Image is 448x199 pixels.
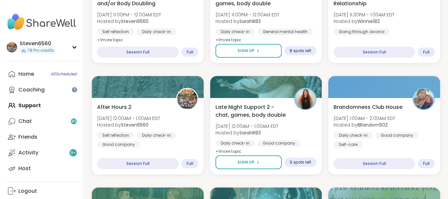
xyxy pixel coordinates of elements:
b: BRandom502 [357,122,388,128]
span: Full [187,161,193,166]
span: [DATE] 12:00AM - 1:00AM EDT [97,115,160,122]
span: 40 Scheduled [51,71,77,77]
span: [DATE] 12:00AM - 1:00AM EDT [215,123,278,129]
span: Full [423,50,430,55]
a: Chat82 [5,113,78,129]
div: Self-care [334,141,363,148]
img: BRandom502 [414,89,434,109]
a: Activity9+ [5,145,78,161]
div: Activity [18,149,38,156]
span: 78 Pro credits [28,48,54,53]
span: Hosted by [215,18,279,25]
a: Coaching [5,82,78,98]
div: Coaching [18,86,45,93]
a: Home40Scheduled [5,66,78,82]
div: Good company [376,132,418,139]
span: Hosted by [97,18,161,25]
div: Home [18,70,34,78]
div: Session Full [97,158,179,169]
div: Self reflection [97,132,134,139]
span: Sign Up [237,159,255,165]
div: Session Full [334,47,415,58]
span: Hosted by [97,122,160,128]
span: 82 [71,119,76,124]
span: Hosted by [334,122,395,128]
b: SarahR83 [239,129,261,136]
b: Steven6560 [121,18,149,25]
div: Daily check-in [334,132,373,139]
button: Sign Up [215,44,282,58]
img: Steven6560 [177,89,197,109]
div: Session Full [97,47,179,58]
div: Good company [97,141,140,148]
span: Full [423,161,430,166]
div: Daily check-in [215,140,255,147]
div: Steven6560 [20,40,55,47]
a: Friends [5,129,78,145]
span: Full [187,50,193,55]
span: Hosted by [215,129,278,136]
b: Steven6560 [121,122,149,128]
div: Logout [18,188,37,195]
div: Daily check-in [137,132,176,139]
div: Chat [18,118,32,125]
img: ShareWell Nav Logo [5,10,78,33]
span: Late Night Support 2 - chat, games, body double [215,103,287,119]
a: Logout [5,183,78,199]
div: General mental health [257,29,313,35]
div: Friends [18,133,37,141]
b: Winnie182 [357,18,380,25]
span: [DATE] 11:00PM - 12:00AM EDT [215,11,279,18]
span: Brandomness Club House [334,103,402,111]
div: Daily check-in [137,29,176,35]
div: Good company [257,140,300,147]
span: After Hours 2 [97,103,132,111]
div: Host [18,165,31,172]
img: SarahR83 [295,89,316,109]
button: Sign Up [215,155,282,169]
span: [DATE] 11:00PM - 12:00AM EDT [97,11,161,18]
b: SarahR83 [239,18,261,25]
img: Steven6560 [7,42,17,52]
iframe: Spotlight [72,87,77,92]
span: [DATE] 1:00AM - 2:00AM EDT [334,115,395,122]
div: Session Full [334,158,415,169]
div: Going through divorce [334,29,390,35]
a: Host [5,161,78,176]
span: 9 + [71,150,76,156]
span: [DATE] 11:30PM - 1:00AM EDT [334,11,395,18]
div: Self reflection [97,29,134,35]
span: 8 spots left [290,48,311,53]
span: 9 spots left [290,160,311,165]
div: Daily check-in [215,29,255,35]
span: Hosted by [334,18,395,25]
span: Sign Up [237,48,255,54]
